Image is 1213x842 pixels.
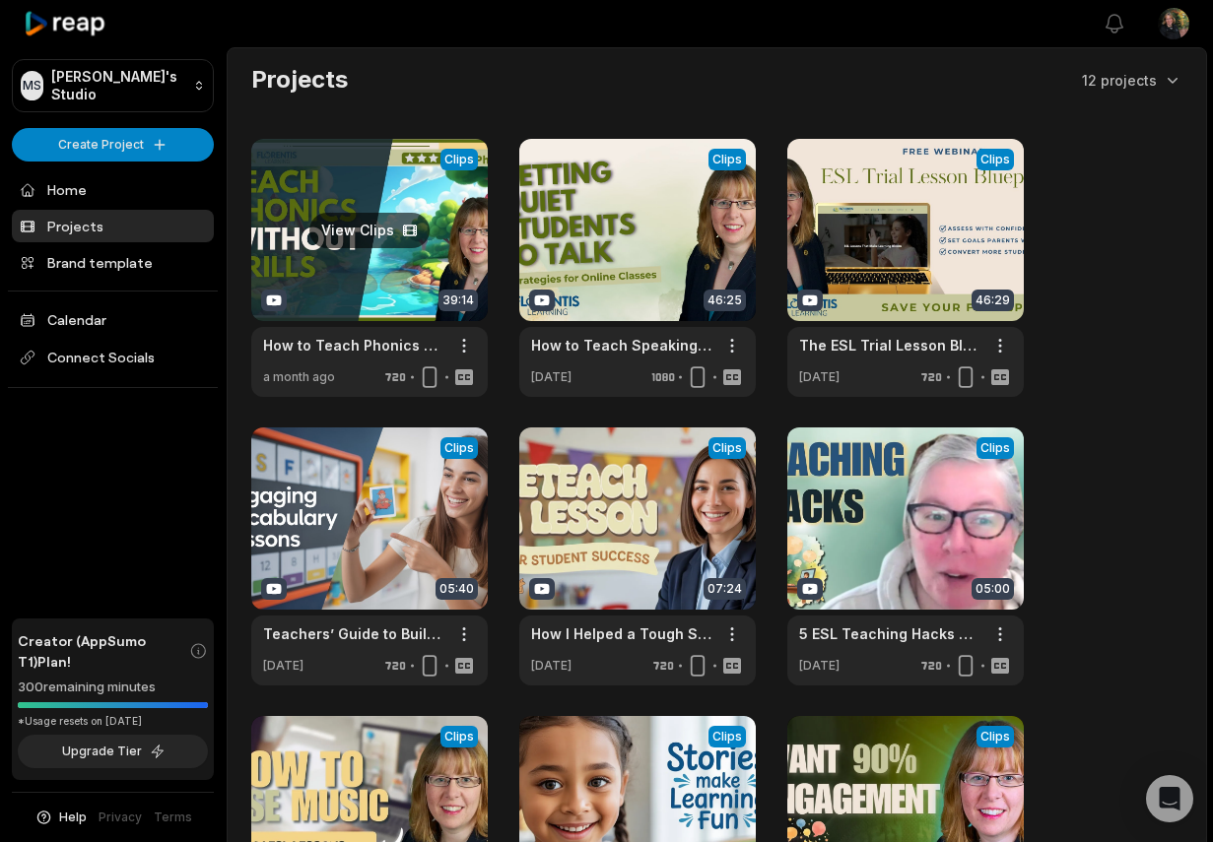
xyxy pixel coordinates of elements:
[18,714,208,729] div: *Usage resets on [DATE]
[12,303,214,336] a: Calendar
[99,809,142,826] a: Privacy
[34,809,87,826] button: Help
[12,128,214,162] button: Create Project
[251,64,348,96] h2: Projects
[531,335,712,356] a: How to Teach Speaking - Complete Guide for Teachers
[51,68,185,103] p: [PERSON_NAME]'s Studio
[1082,70,1182,91] button: 12 projects
[1146,775,1193,822] div: Open Intercom Messenger
[59,809,87,826] span: Help
[21,71,43,100] div: MS
[799,335,980,356] a: The ESL Trial Lesson Blueprint: Assess, Plan, Impress
[531,623,712,644] a: How I Helped a Tough Student Succeed!
[263,335,444,356] a: How to Teach Phonics Online for ESL Kids | Fun Strategies (No Sound Drills!)
[799,623,980,644] a: 5 ESL Teaching Hacks That Actually Work 🚀
[18,630,189,672] span: Creator (AppSumo T1) Plan!
[12,173,214,206] a: Home
[12,340,214,375] span: Connect Socials
[263,623,444,644] a: Teachers’ Guide to Building Strong Vocabulary Banks with Fun Word Games
[12,210,214,242] a: Projects
[154,809,192,826] a: Terms
[18,678,208,697] div: 300 remaining minutes
[18,735,208,768] button: Upgrade Tier
[12,246,214,279] a: Brand template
